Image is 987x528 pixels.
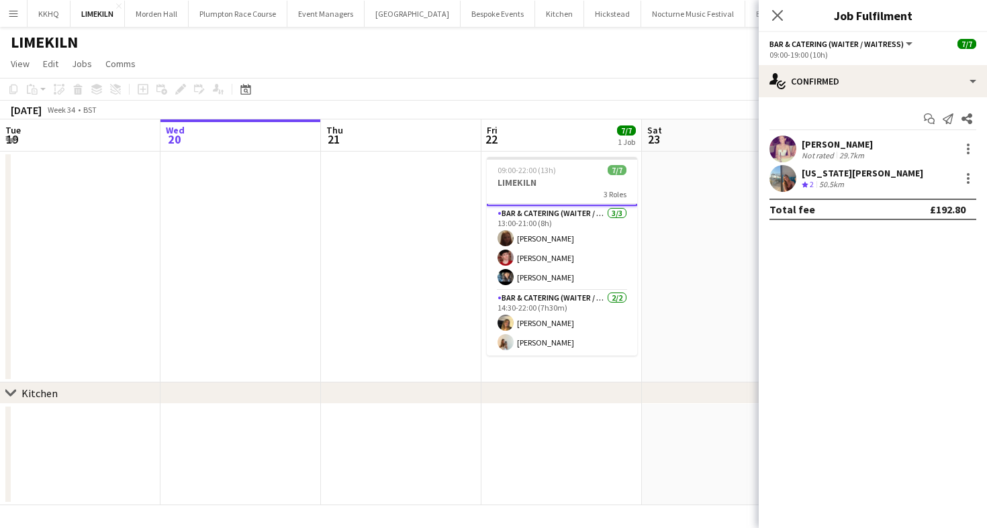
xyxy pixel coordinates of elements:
[759,7,987,24] h3: Job Fulfilment
[189,1,287,27] button: Plumpton Race Course
[498,165,556,175] span: 09:00-22:00 (13h)
[100,55,141,72] a: Comms
[802,150,837,160] div: Not rated
[324,131,343,147] span: 21
[816,179,847,191] div: 50.5km
[287,1,365,27] button: Event Managers
[759,65,987,97] div: Confirmed
[487,124,498,136] span: Fri
[487,157,637,356] app-job-card: 09:00-22:00 (13h)7/7LIMEKILN3 Roles09:00-19:00 (10h)[PERSON_NAME][US_STATE][PERSON_NAME]Bar & Cat...
[802,138,873,150] div: [PERSON_NAME]
[164,131,185,147] span: 20
[618,137,635,147] div: 1 Job
[487,176,637,189] h3: LIMEKILN
[72,58,92,70] span: Jobs
[608,165,626,175] span: 7/7
[11,103,42,117] div: [DATE]
[44,105,78,115] span: Week 34
[604,189,626,199] span: 3 Roles
[5,124,21,136] span: Tue
[485,131,498,147] span: 22
[487,291,637,356] app-card-role: Bar & Catering (Waiter / waitress)2/214:30-22:00 (7h30m)[PERSON_NAME][PERSON_NAME]
[365,1,461,27] button: [GEOGRAPHIC_DATA]
[930,203,966,216] div: £192.80
[326,124,343,136] span: Thu
[645,131,662,147] span: 23
[125,1,189,27] button: Morden Hall
[28,1,70,27] button: KKHQ
[957,39,976,49] span: 7/7
[617,125,636,136] span: 7/7
[461,1,535,27] button: Bespoke Events
[11,32,78,52] h1: LIMEKILN
[3,131,21,147] span: 19
[641,1,745,27] button: Nocturne Music Festival
[584,1,641,27] button: Hickstead
[769,50,976,60] div: 09:00-19:00 (10h)
[38,55,64,72] a: Edit
[810,179,814,189] span: 2
[21,386,58,400] div: Kitchen
[66,55,97,72] a: Jobs
[43,58,58,70] span: Edit
[105,58,136,70] span: Comms
[83,105,97,115] div: BST
[745,1,790,27] button: Events
[166,124,185,136] span: Wed
[802,167,923,179] div: [US_STATE][PERSON_NAME]
[70,1,125,27] button: LIMEKILN
[837,150,867,160] div: 29.7km
[535,1,584,27] button: Kitchen
[769,203,815,216] div: Total fee
[5,55,35,72] a: View
[11,58,30,70] span: View
[769,39,904,49] span: Bar & Catering (Waiter / waitress)
[769,39,914,49] button: Bar & Catering (Waiter / waitress)
[487,206,637,291] app-card-role: Bar & Catering (Waiter / waitress)3/313:00-21:00 (8h)[PERSON_NAME][PERSON_NAME][PERSON_NAME]
[647,124,662,136] span: Sat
